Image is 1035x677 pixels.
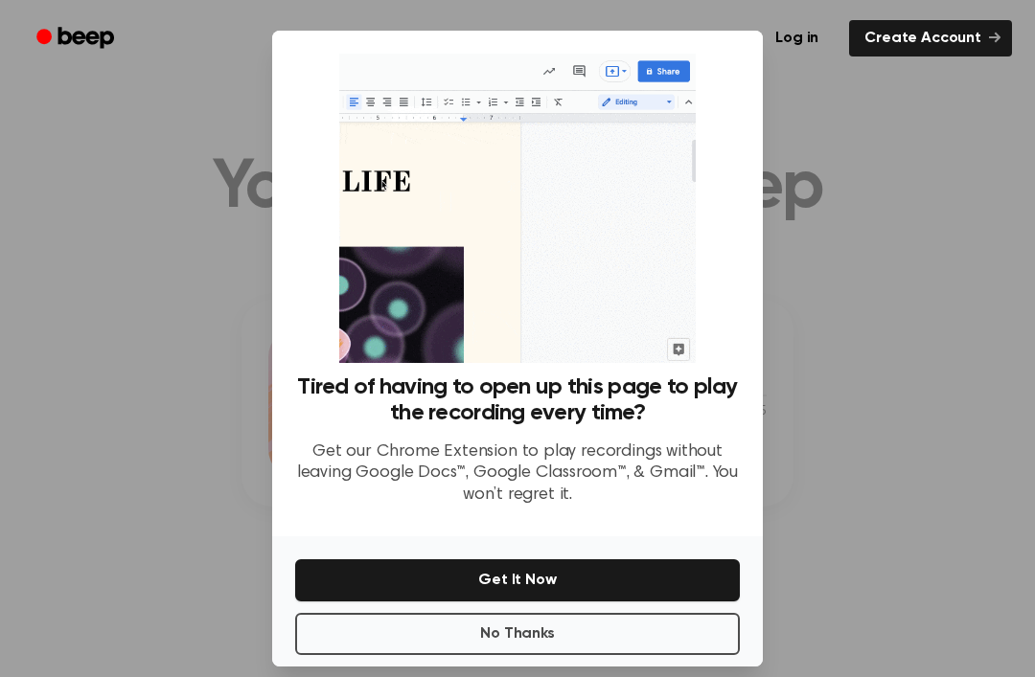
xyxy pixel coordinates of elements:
[849,20,1012,56] a: Create Account
[295,374,740,426] h3: Tired of having to open up this page to play the recording every time?
[295,559,740,601] button: Get It Now
[295,613,740,655] button: No Thanks
[756,16,838,60] a: Log in
[295,441,740,507] p: Get our Chrome Extension to play recordings without leaving Google Docs™, Google Classroom™, & Gm...
[23,20,131,57] a: Beep
[339,54,695,363] img: Beep extension in action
